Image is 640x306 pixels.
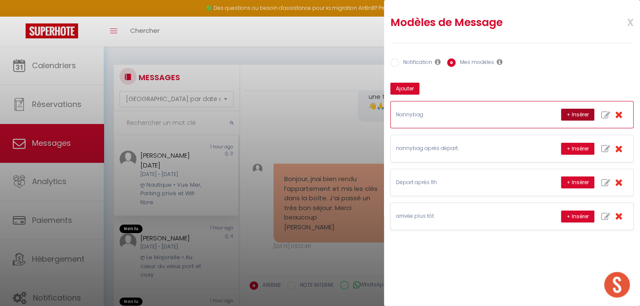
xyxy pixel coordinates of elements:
[456,58,494,68] label: Mes modèles
[561,176,594,188] button: + Insérer
[561,211,594,222] button: + Insérer
[435,58,441,65] i: Les notifications sont visibles par toi et ton équipe
[607,12,634,32] span: x
[497,58,503,65] i: Les modèles généraux sont visibles par vous et votre équipe
[561,109,594,121] button: + Insérer
[396,179,524,187] p: Départ après 11h
[390,16,589,29] h2: Modèles de Message
[399,58,432,68] label: Notification
[396,212,524,220] p: arrivée plus tôt.
[396,144,524,153] p: nannybag après départ.
[390,83,419,95] button: Ajouter
[396,111,524,119] p: Nannybag
[561,143,594,155] button: + Insérer
[604,272,630,297] div: Ouvrir le chat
